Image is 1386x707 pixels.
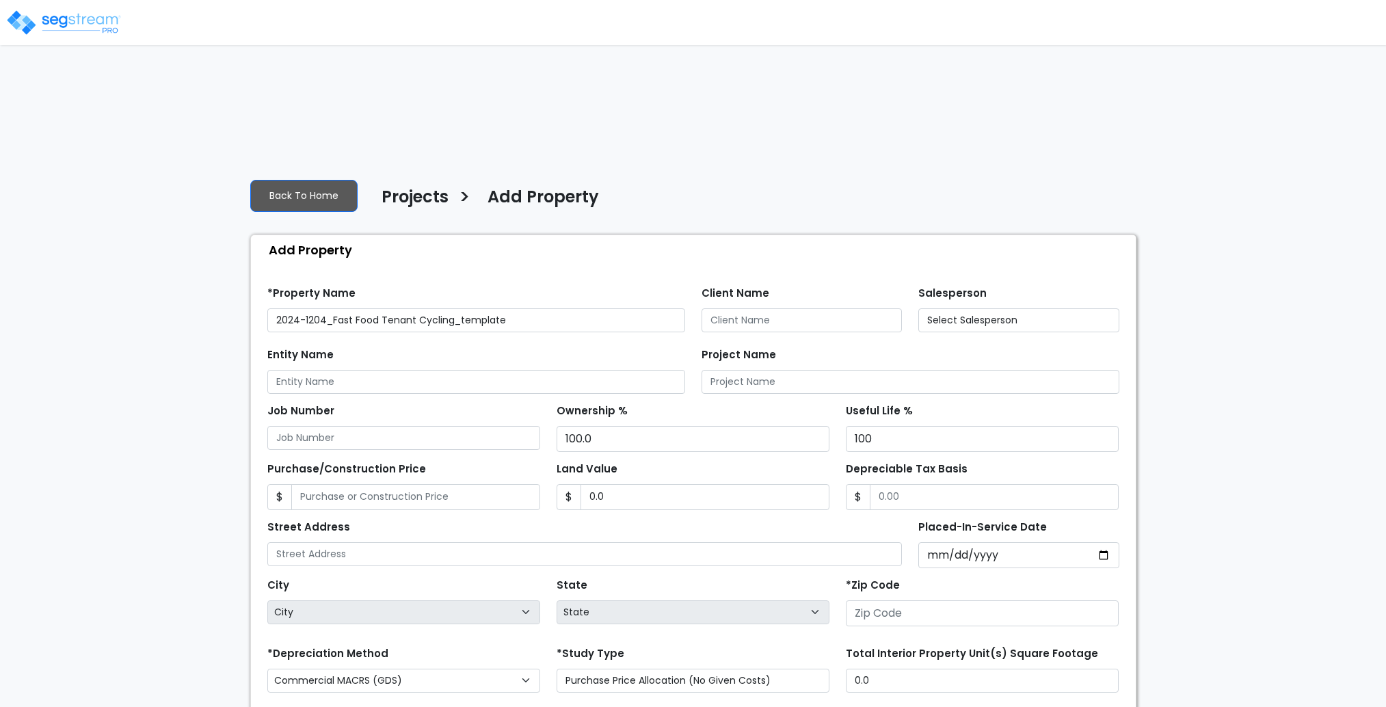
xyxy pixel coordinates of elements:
input: Client Name [702,308,903,332]
label: *Property Name [267,286,356,302]
input: Property Name [267,308,685,332]
input: Zip Code [846,600,1119,626]
input: Purchase or Construction Price [291,484,540,510]
label: Useful Life % [846,403,913,419]
input: Entity Name [267,370,685,394]
label: Client Name [702,286,769,302]
input: Ownership % [557,426,829,452]
label: Street Address [267,520,350,535]
div: Add Property [258,235,1136,265]
span: $ [267,484,292,510]
a: Back To Home [250,180,358,212]
input: Useful Life % [846,426,1119,452]
input: Job Number [267,426,540,450]
label: Purchase/Construction Price [267,462,426,477]
label: Salesperson [918,286,987,302]
h4: Projects [382,187,449,211]
a: Projects [371,187,449,216]
a: Add Property [477,187,599,216]
input: Street Address [267,542,903,566]
input: Land Value [581,484,829,510]
h4: Add Property [488,187,599,211]
span: $ [846,484,870,510]
label: *Study Type [557,646,624,662]
input: Project Name [702,370,1119,394]
label: Job Number [267,403,334,419]
label: Depreciable Tax Basis [846,462,968,477]
h3: > [459,186,470,213]
span: $ [557,484,581,510]
label: Placed-In-Service Date [918,520,1047,535]
label: Land Value [557,462,617,477]
label: *Depreciation Method [267,646,388,662]
input: total square foot [846,669,1119,693]
img: logo_pro_r.png [5,9,122,36]
label: *Zip Code [846,578,900,593]
label: Ownership % [557,403,628,419]
input: 0.00 [870,484,1119,510]
label: Entity Name [267,347,334,363]
label: State [557,578,587,593]
label: Project Name [702,347,776,363]
label: City [267,578,289,593]
label: Total Interior Property Unit(s) Square Footage [846,646,1098,662]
